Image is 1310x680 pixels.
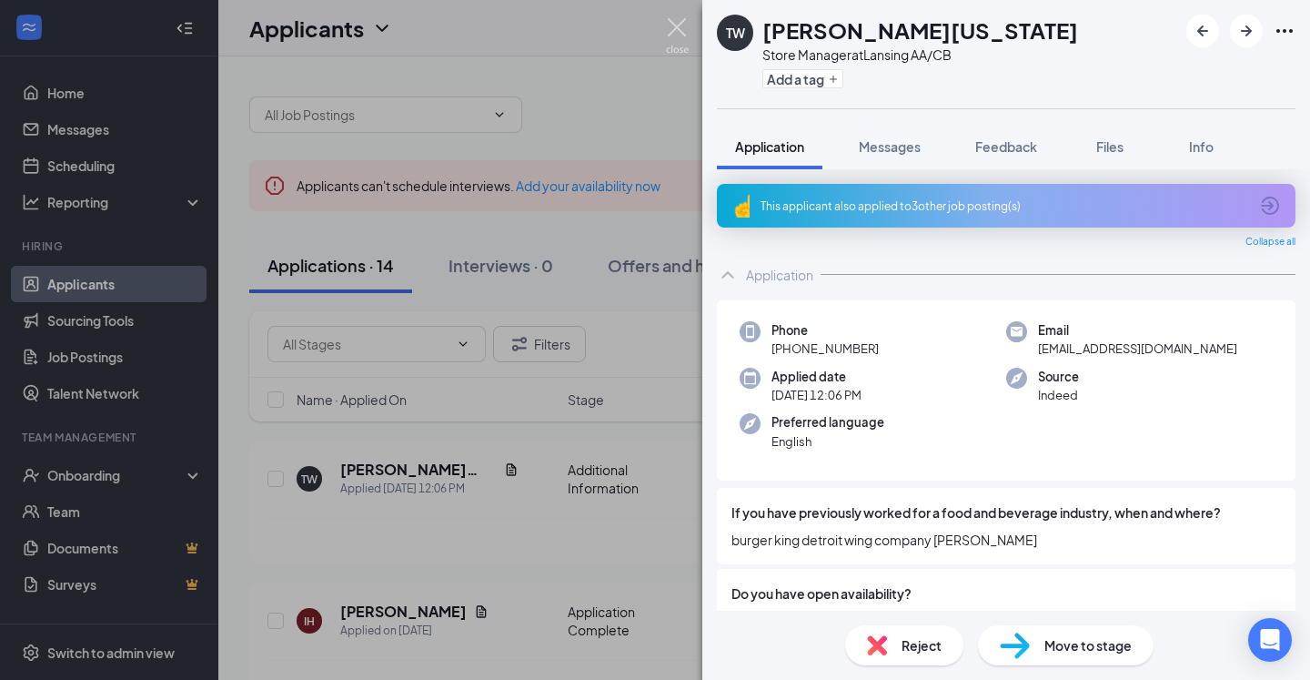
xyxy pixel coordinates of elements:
span: Files [1096,138,1124,155]
div: Store Manager at Lansing AA/CB [762,46,1078,64]
svg: ArrowCircle [1259,195,1281,217]
div: TW [726,24,745,42]
svg: ArrowRight [1235,20,1257,42]
svg: ChevronUp [717,264,739,286]
span: [PHONE_NUMBER] [771,340,879,358]
span: English [771,432,884,451]
span: Info [1189,138,1214,155]
span: Messages [859,138,921,155]
span: [DATE] 12:06 PM [771,386,862,404]
button: ArrowRight [1230,15,1263,47]
svg: Ellipses [1274,20,1295,42]
span: If you have previously worked for a food and beverage industry, when and where? [731,502,1221,523]
span: Collapse all [1245,235,1295,249]
span: Do you have open availability? [731,584,912,604]
span: Reject [902,635,942,655]
span: Indeed [1038,386,1079,404]
h1: [PERSON_NAME][US_STATE] [762,15,1078,46]
svg: Plus [828,74,839,85]
span: Preferred language [771,413,884,431]
span: Applied date [771,368,862,386]
div: Open Intercom Messenger [1248,618,1292,662]
span: Email [1038,321,1237,340]
svg: ArrowLeftNew [1192,20,1214,42]
span: Feedback [975,138,1037,155]
span: Phone [771,321,879,340]
div: This applicant also applied to 3 other job posting(s) [761,198,1248,214]
span: [EMAIL_ADDRESS][DOMAIN_NAME] [1038,340,1237,358]
span: burger king detroit wing company [PERSON_NAME] [731,530,1281,550]
span: Application [735,138,804,155]
button: PlusAdd a tag [762,69,843,88]
div: Application [746,266,813,284]
span: Move to stage [1044,635,1132,655]
span: Source [1038,368,1079,386]
button: ArrowLeftNew [1186,15,1219,47]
